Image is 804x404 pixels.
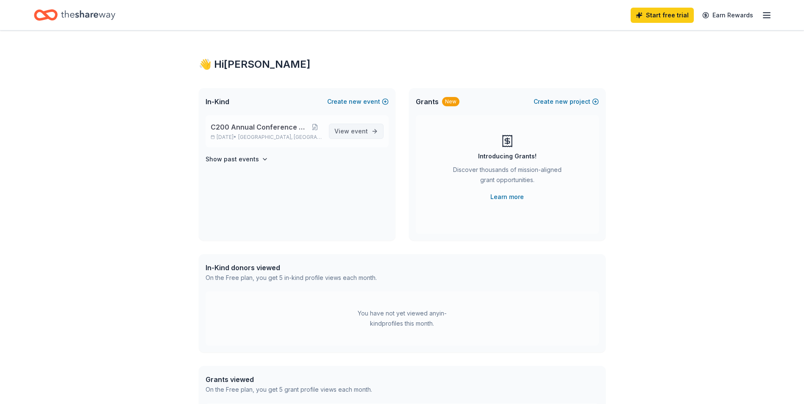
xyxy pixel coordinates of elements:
div: 👋 Hi [PERSON_NAME] [199,58,606,71]
button: Createnewproject [534,97,599,107]
a: Home [34,5,115,25]
span: new [349,97,362,107]
div: Introducing Grants! [478,151,537,161]
h4: Show past events [206,154,259,164]
span: new [555,97,568,107]
div: Discover thousands of mission-aligned grant opportunities. [450,165,565,188]
button: Show past events [206,154,268,164]
a: Learn more [490,192,524,202]
p: [DATE] • [211,134,322,141]
div: On the Free plan, you get 5 in-kind profile views each month. [206,273,377,283]
span: C200 Annual Conference Auction [211,122,308,132]
div: New [442,97,459,106]
div: In-Kind donors viewed [206,263,377,273]
button: Createnewevent [327,97,389,107]
div: Grants viewed [206,374,372,385]
a: Earn Rewards [697,8,758,23]
span: [GEOGRAPHIC_DATA], [GEOGRAPHIC_DATA] [238,134,322,141]
span: View [334,126,368,136]
a: View event [329,124,384,139]
span: In-Kind [206,97,229,107]
div: You have not yet viewed any in-kind profiles this month. [349,308,455,329]
div: On the Free plan, you get 5 grant profile views each month. [206,385,372,395]
span: event [351,127,368,135]
span: Grants [416,97,439,107]
a: Start free trial [631,8,694,23]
